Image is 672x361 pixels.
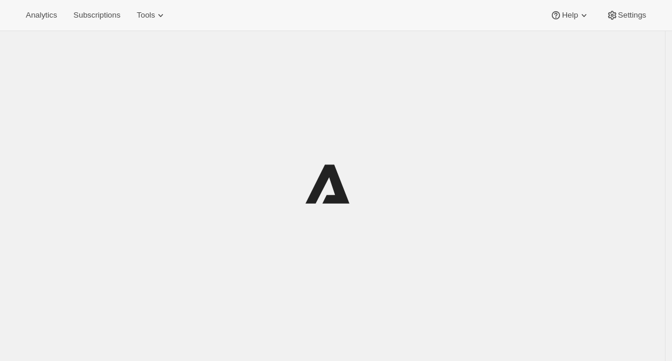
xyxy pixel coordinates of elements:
span: Settings [618,11,646,20]
span: Subscriptions [73,11,120,20]
button: Subscriptions [66,7,127,23]
button: Tools [130,7,174,23]
span: Analytics [26,11,57,20]
span: Help [562,11,578,20]
button: Help [543,7,596,23]
button: Analytics [19,7,64,23]
span: Tools [137,11,155,20]
button: Settings [599,7,653,23]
